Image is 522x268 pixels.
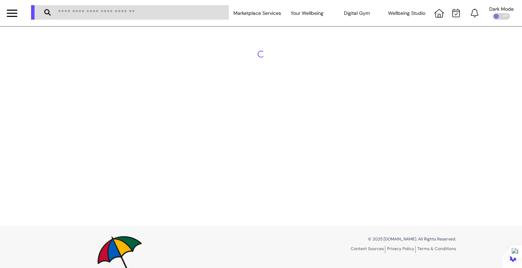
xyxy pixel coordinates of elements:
[493,13,510,20] div: OFF
[489,7,514,11] div: Dark Mode
[387,246,416,253] a: Privacy Policy
[282,3,332,23] div: Your Wellbeing
[351,246,385,253] a: Content Sources
[382,3,432,23] div: Wellbeing Studio
[417,246,456,251] a: Terms & Conditions
[232,3,282,23] div: Marketplace Services
[266,236,456,242] p: © 2025 [DOMAIN_NAME]. All Rights Reserved.
[332,3,381,23] div: Digital Gym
